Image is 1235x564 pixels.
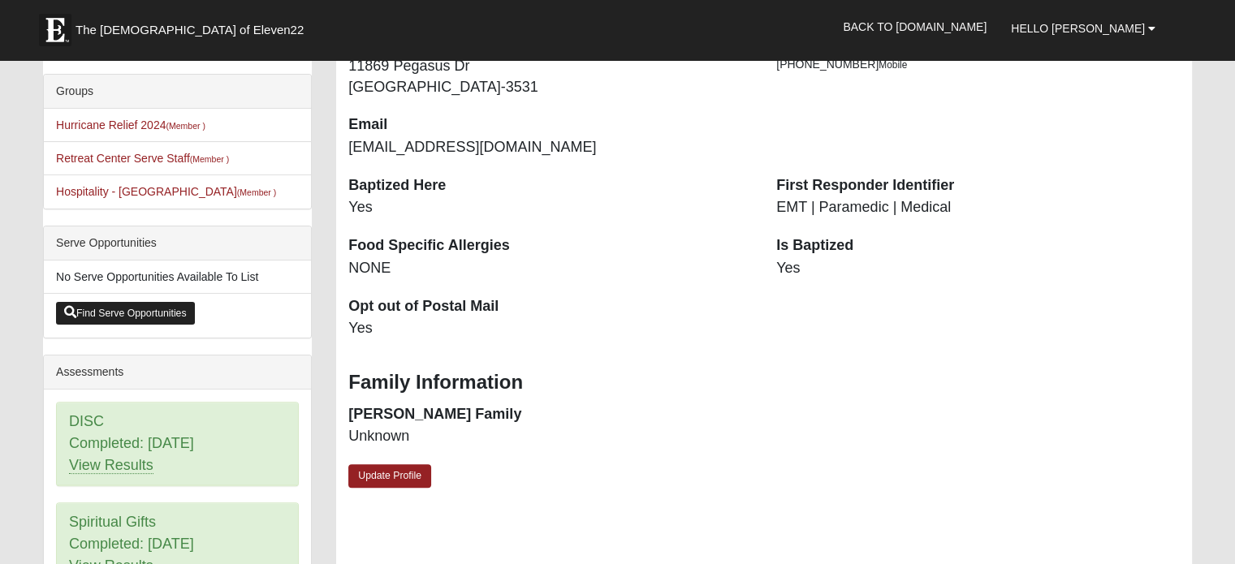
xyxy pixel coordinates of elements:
a: Update Profile [348,464,431,488]
a: Back to [DOMAIN_NAME] [831,6,999,47]
dt: Food Specific Allergies [348,235,752,256]
span: The [DEMOGRAPHIC_DATA] of Eleven22 [76,22,304,38]
div: Serve Opportunities [44,226,311,260]
small: (Member ) [190,154,229,164]
a: View Results [69,457,153,474]
small: (Member ) [237,187,276,197]
dt: First Responder Identifier [776,175,1180,196]
dt: [PERSON_NAME] Family [348,404,752,425]
a: Hurricane Relief 2024(Member ) [56,118,205,131]
small: (Member ) [166,121,205,131]
a: Find Serve Opportunities [56,302,195,325]
dt: Baptized Here [348,175,752,196]
dd: NONE [348,258,752,279]
div: Groups [44,75,311,109]
dt: Is Baptized [776,235,1180,256]
a: Hospitality - [GEOGRAPHIC_DATA](Member ) [56,185,276,198]
div: Assessments [44,355,311,390]
dd: Yes [348,318,752,339]
li: [PHONE_NUMBER] [776,56,1180,73]
dd: Yes [776,258,1180,279]
img: Eleven22 logo [39,14,71,46]
span: Mobile [879,59,907,71]
dt: Email [348,114,752,136]
dd: [EMAIL_ADDRESS][DOMAIN_NAME] [348,137,752,158]
a: Hello [PERSON_NAME] [999,8,1168,49]
div: DISC Completed: [DATE] [57,403,298,485]
dd: Unknown [348,426,752,447]
span: Hello [PERSON_NAME] [1011,22,1145,35]
dd: Yes [348,197,752,218]
dt: Opt out of Postal Mail [348,296,752,317]
h3: Family Information [348,371,1180,394]
a: The [DEMOGRAPHIC_DATA] of Eleven22 [31,6,356,46]
a: Retreat Center Serve Staff(Member ) [56,152,229,165]
li: No Serve Opportunities Available To List [44,260,311,294]
dd: 11869 Pegasus Dr [GEOGRAPHIC_DATA]-3531 [348,56,752,97]
dd: EMT | Paramedic | Medical [776,197,1180,218]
